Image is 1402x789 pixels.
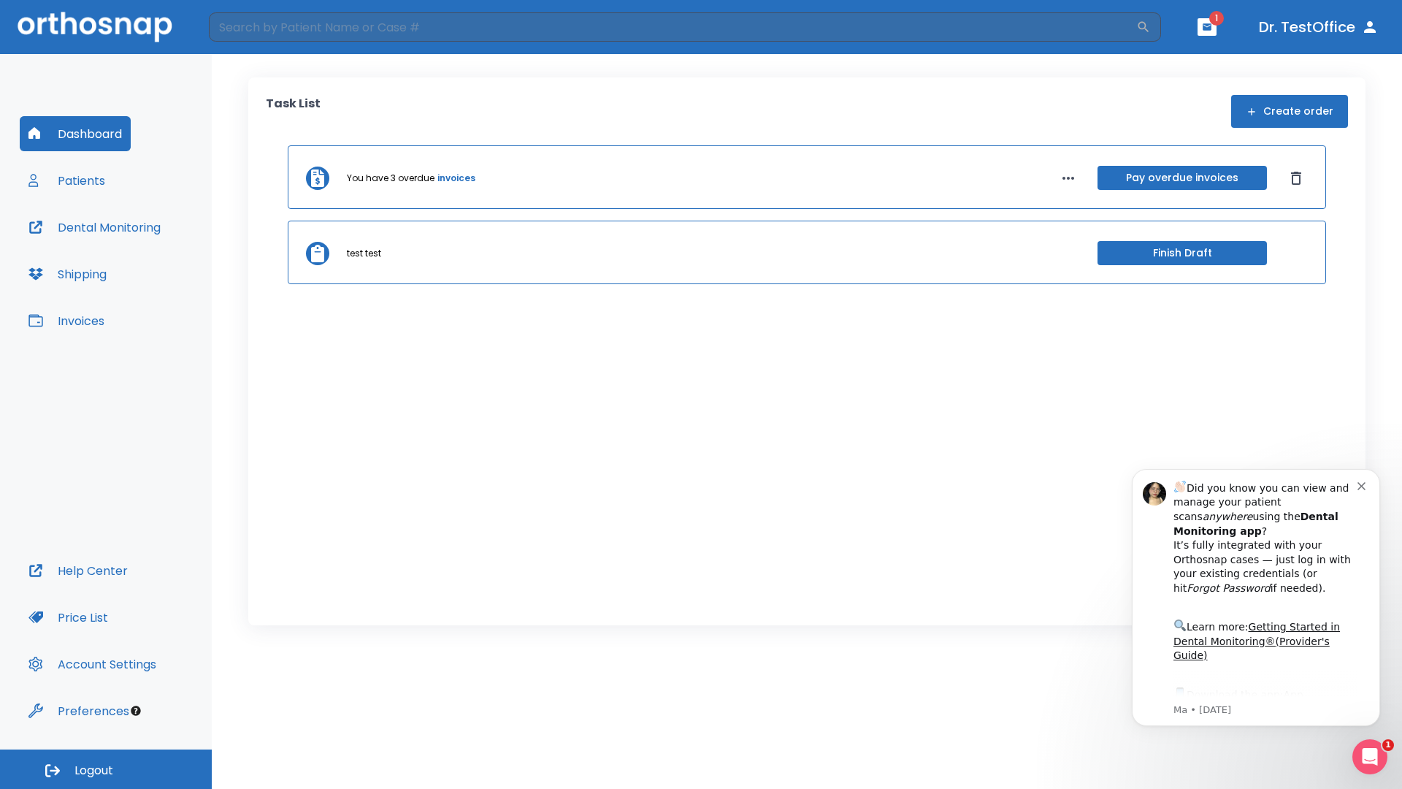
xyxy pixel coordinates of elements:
[20,116,131,151] button: Dashboard
[20,693,138,728] button: Preferences
[1253,14,1384,40] button: Dr. TestOffice
[1098,241,1267,265] button: Finish Draft
[1352,739,1387,774] iframe: Intercom live chat
[20,600,117,635] button: Price List
[347,247,381,260] p: test test
[1209,11,1224,26] span: 1
[20,647,165,682] button: Account Settings
[1098,166,1267,190] button: Pay overdue invoices
[266,95,321,128] p: Task List
[18,12,172,42] img: Orthosnap
[347,172,434,185] p: You have 3 overdue
[209,12,1136,42] input: Search by Patient Name or Case #
[20,210,169,245] button: Dental Monitoring
[1231,95,1348,128] button: Create order
[1110,451,1402,782] iframe: Intercom notifications message
[1382,739,1394,751] span: 1
[129,704,142,717] div: Tooltip anchor
[437,172,475,185] a: invoices
[20,553,137,588] button: Help Center
[20,163,114,198] button: Patients
[74,763,113,779] span: Logout
[20,303,113,338] button: Invoices
[1284,167,1308,190] button: Dismiss
[20,256,115,291] button: Shipping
